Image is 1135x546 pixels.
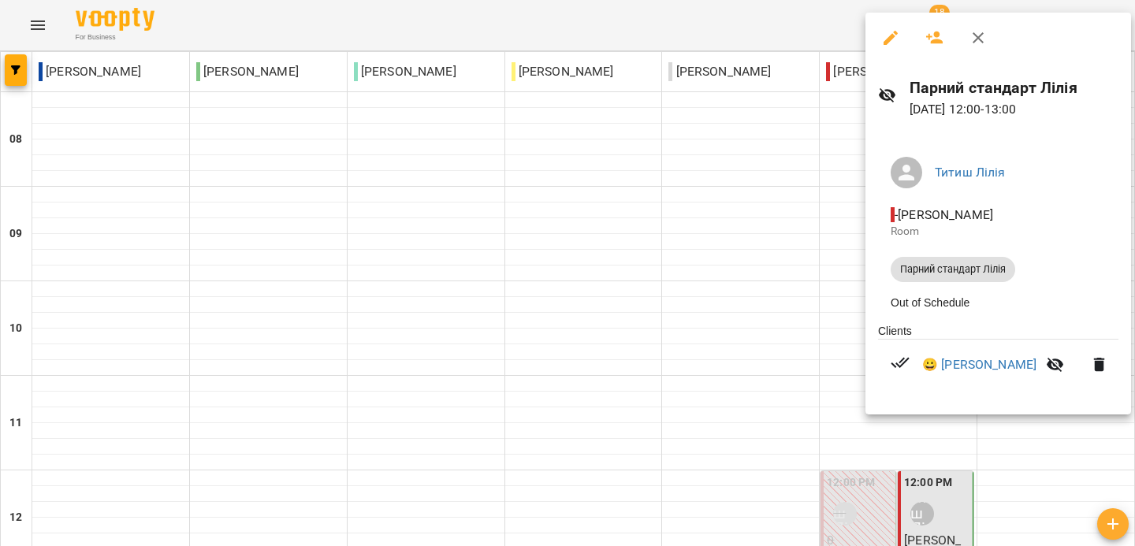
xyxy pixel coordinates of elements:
span: - [PERSON_NAME] [891,207,996,222]
h6: Парний стандарт Лілія [910,76,1118,100]
svg: Paid [891,353,910,372]
ul: Clients [878,323,1118,396]
li: Out of Schedule [878,288,1118,317]
p: [DATE] 12:00 - 13:00 [910,100,1118,119]
span: Парний стандарт Лілія [891,262,1015,277]
a: 😀 [PERSON_NAME] [922,355,1036,374]
p: Room [891,224,1106,240]
a: Титиш Лілія [935,165,1006,180]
